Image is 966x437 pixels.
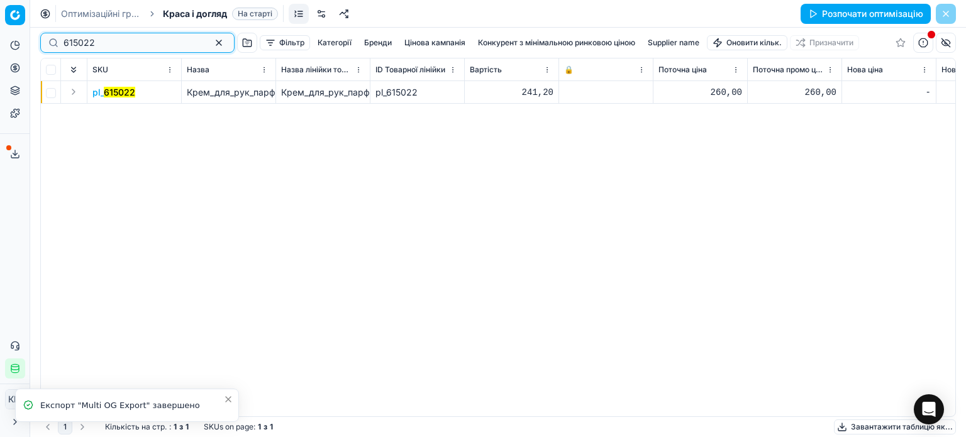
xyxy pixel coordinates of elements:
div: Крем_для_рук_парфумований_Tony_Moly_Avette_Botanic_Relief_Амбра_та_ваніль_50_мл [281,86,365,99]
button: Бренди [359,35,397,50]
button: 1 [58,419,72,434]
span: Краса і доглядНа старті [163,8,278,20]
div: Open Intercom Messenger [914,394,944,424]
span: Назва [187,65,209,75]
nav: breadcrumb [61,8,278,20]
button: КM [5,389,25,409]
span: Краса і догляд [163,8,227,20]
button: Expand [66,84,81,99]
span: На старті [232,8,278,20]
button: Expand all [66,62,81,77]
button: Завантажити таблицю як... [834,419,956,434]
div: pl_615022 [375,86,459,99]
button: Цінова кампанія [399,35,470,50]
strong: 1 [270,422,273,432]
nav: pagination [40,419,90,434]
button: pl_615022 [92,86,135,99]
span: SKUs on page : [204,422,255,432]
button: Оновити кільк. [707,35,787,50]
span: Нова ціна [847,65,883,75]
button: Close toast [221,392,236,407]
button: Розпочати оптимізацію [801,4,931,24]
span: Поточна ціна [658,65,707,75]
strong: з [179,422,183,432]
button: Go to previous page [40,419,55,434]
input: Пошук по SKU або назві [64,36,201,49]
span: Крем_для_рук_парфумований_Tony_Moly_Avette_Botanic_Relief_Амбра_та_ваніль_50_мл [187,87,562,97]
span: Вартість [470,65,502,75]
mark: 615022 [104,87,135,97]
button: Фільтр [260,35,310,50]
strong: 1 [258,422,261,432]
button: Go to next page [75,419,90,434]
span: ID Товарної лінійки [375,65,445,75]
button: Конкурент з мінімальною ринковою ціною [473,35,640,50]
span: SKU [92,65,108,75]
span: Назва лінійки товарів [281,65,352,75]
div: 260,00 [753,86,836,99]
span: 🔒 [564,65,574,75]
strong: 1 [174,422,177,432]
div: : [105,422,189,432]
span: Кількість на стр. [105,422,167,432]
span: pl_ [92,86,135,99]
button: Категорії [313,35,357,50]
div: - [847,86,931,99]
button: Призначити [790,35,859,50]
div: 260,00 [658,86,742,99]
a: Оптимізаційні групи [61,8,142,20]
div: Експорт "Multi OG Export" завершено [40,399,223,412]
strong: з [264,422,267,432]
span: Поточна промо ціна [753,65,824,75]
strong: 1 [186,422,189,432]
button: Supplier name [643,35,704,50]
div: 241,20 [470,86,553,99]
span: КM [6,390,25,409]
